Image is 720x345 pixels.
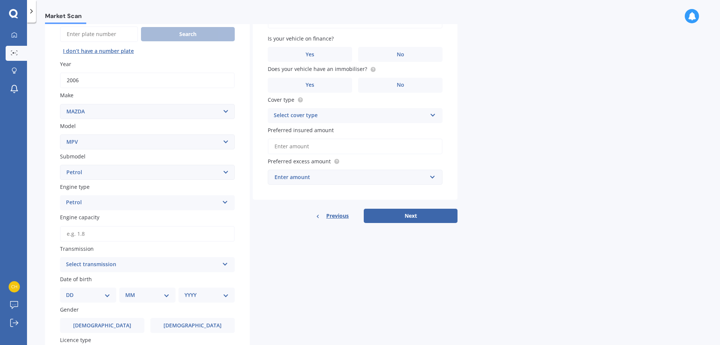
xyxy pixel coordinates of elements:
[268,35,334,42] span: Is your vehicle on finance?
[60,276,92,283] span: Date of birth
[268,127,334,134] span: Preferred insured amount
[45,12,86,23] span: Market Scan
[9,281,20,292] img: 7749aab5122c8f8864cefbd10f4be6f1
[66,198,219,207] div: Petrol
[60,92,73,99] span: Make
[66,260,219,269] div: Select transmission
[60,183,90,190] span: Engine type
[268,96,294,103] span: Cover type
[326,210,349,221] span: Previous
[60,153,85,160] span: Submodel
[60,72,235,88] input: YYYY
[60,226,235,242] input: e.g. 1.8
[60,337,91,344] span: Licence type
[60,214,99,221] span: Engine capacity
[60,60,71,68] span: Year
[60,45,137,57] button: I don’t have a number plate
[163,322,222,329] span: [DEMOGRAPHIC_DATA]
[268,158,331,165] span: Preferred excess amount
[268,66,367,73] span: Does your vehicle have an immobiliser?
[60,26,138,42] input: Enter plate number
[397,82,404,88] span: No
[73,322,131,329] span: [DEMOGRAPHIC_DATA]
[306,82,314,88] span: Yes
[274,111,427,120] div: Select cover type
[364,209,457,223] button: Next
[397,51,404,58] span: No
[274,173,427,181] div: Enter amount
[60,245,94,252] span: Transmission
[306,51,314,58] span: Yes
[60,122,76,130] span: Model
[268,139,442,154] input: Enter amount
[60,306,79,313] span: Gender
